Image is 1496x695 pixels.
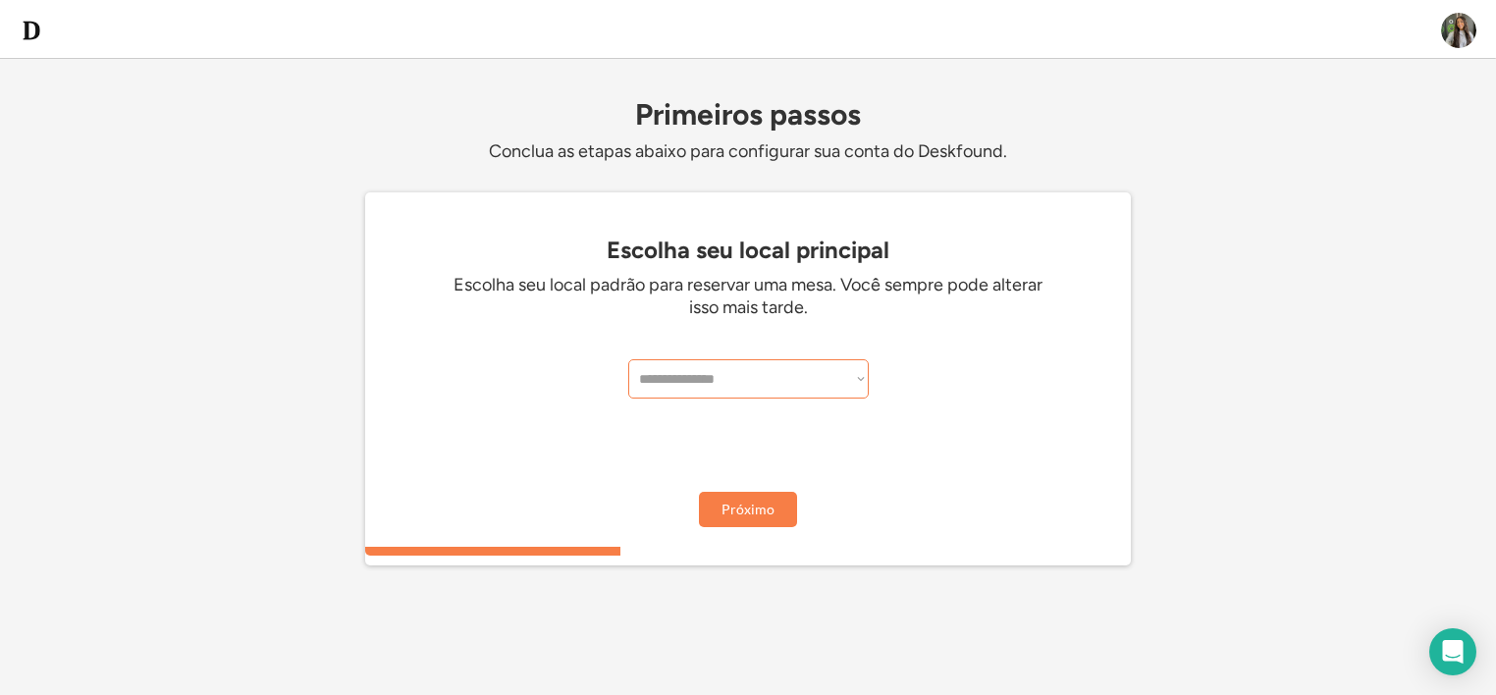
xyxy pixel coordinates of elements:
font: Conclua as etapas abaixo para configurar sua conta do Deskfound. [489,140,1007,162]
div: Abra o Intercom Messenger [1429,628,1476,675]
button: Próximo [699,492,797,527]
font: Escolha seu local principal [607,236,889,264]
div: 33.3333333333333% [369,547,1135,556]
img: d-whitebg.png [20,19,43,42]
img: ACg8ocLF3_21zKH11vndxHIGmfvbESg87gA44pHnwvvxFDzejpTD2pk=s96-c [1441,13,1476,48]
font: Primeiros passos [635,96,861,133]
font: Escolha seu local padrão para reservar uma mesa. Você sempre pode alterar isso mais tarde. [454,274,1046,318]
